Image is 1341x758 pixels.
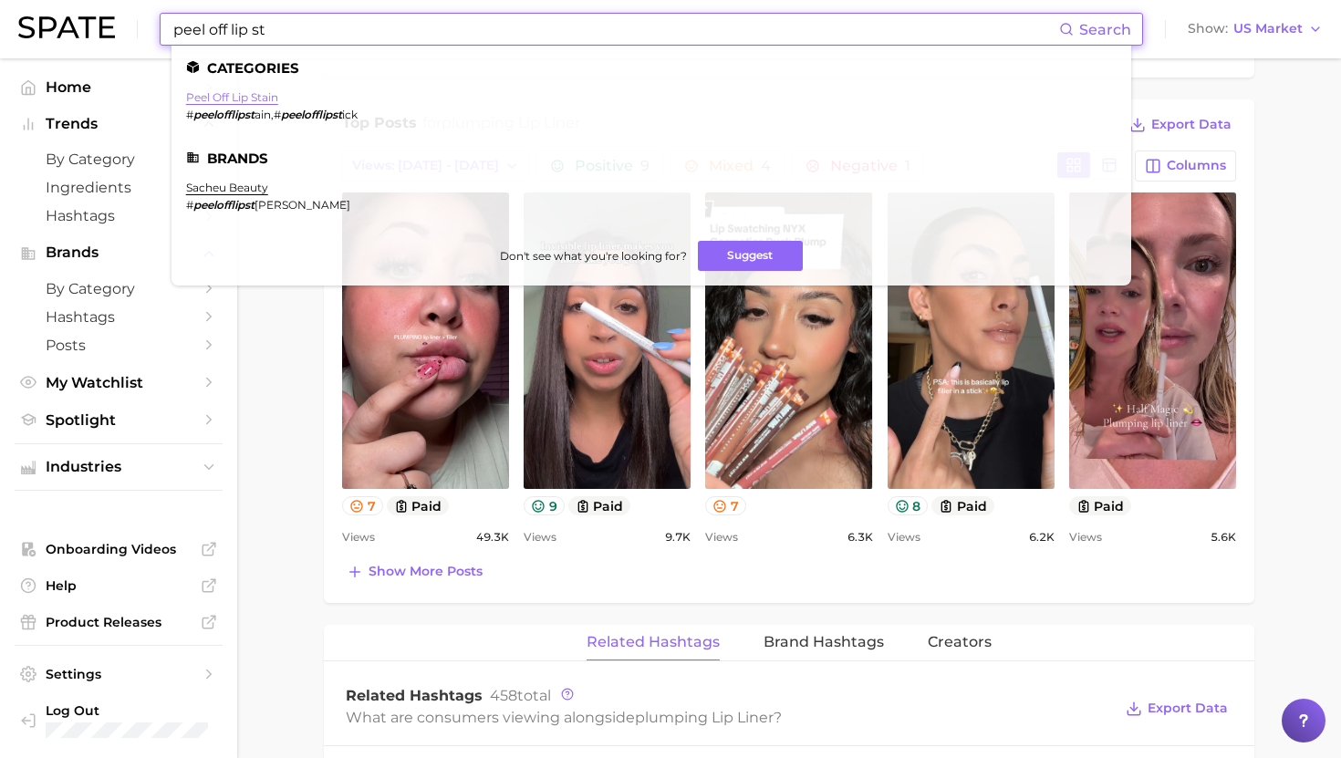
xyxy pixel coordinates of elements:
span: Don't see what you're looking for? [500,249,687,263]
span: Export Data [1148,701,1228,716]
input: Search here for a brand, industry, or ingredient [172,14,1059,45]
a: peel off lip stain [186,90,278,104]
li: Categories [186,60,1117,76]
span: Related Hashtags [587,634,720,650]
span: Views [888,526,920,548]
a: Hashtags [15,303,223,331]
img: SPATE [18,16,115,38]
span: ain [255,108,271,121]
span: Onboarding Videos [46,541,192,557]
button: paid [568,496,631,515]
span: My Watchlist [46,374,192,391]
div: What are consumers viewing alongside ? [346,705,1112,730]
span: by Category [46,151,192,168]
a: Log out. Currently logged in with e-mail mathilde@spate.nyc. [15,697,223,743]
a: Ingredients [15,173,223,202]
em: peelofflipst [193,198,255,212]
span: Brands [46,244,192,261]
span: Trends [46,116,192,132]
span: Industries [46,459,192,475]
span: by Category [46,280,192,297]
a: Help [15,572,223,599]
span: Hashtags [46,207,192,224]
li: Brands [186,151,1117,166]
em: peelofflipst [193,108,255,121]
span: Hashtags [46,308,192,326]
button: 9 [524,496,565,515]
a: Onboarding Videos [15,535,223,563]
span: 9.7k [665,526,691,548]
span: 6.2k [1029,526,1055,548]
span: # [186,108,193,121]
span: Views [342,526,375,548]
button: Industries [15,453,223,481]
span: Export Data [1151,117,1232,132]
a: Posts [15,331,223,359]
span: Show more posts [369,564,483,579]
span: Columns [1167,158,1226,173]
button: Suggest [698,241,803,271]
span: Help [46,577,192,594]
button: paid [387,496,450,515]
a: Hashtags [15,202,223,230]
a: Product Releases [15,608,223,636]
span: Product Releases [46,614,192,630]
span: Brand Hashtags [764,634,884,650]
span: Search [1079,21,1131,38]
span: Show [1188,24,1228,34]
button: Trends [15,110,223,138]
span: Log Out [46,702,208,719]
span: # [274,108,281,121]
a: by Category [15,275,223,303]
span: Creators [928,634,992,650]
span: [PERSON_NAME] [255,198,350,212]
span: 49.3k [476,526,509,548]
button: 8 [888,496,929,515]
span: # [186,198,193,212]
a: Settings [15,660,223,688]
span: Home [46,78,192,96]
a: My Watchlist [15,369,223,397]
div: , [186,108,358,121]
button: paid [1069,496,1132,515]
span: Ingredients [46,179,192,196]
button: Brands [15,239,223,266]
a: Home [15,73,223,101]
span: 6.3k [847,526,873,548]
span: US Market [1233,24,1303,34]
span: Views [524,526,556,548]
button: Export Data [1121,696,1232,722]
em: peelofflipst [281,108,342,121]
span: ick [342,108,358,121]
span: Views [705,526,738,548]
span: 5.6k [1211,526,1236,548]
span: Related Hashtags [346,687,483,704]
button: 7 [342,496,383,515]
a: by Category [15,145,223,173]
span: Views [1069,526,1102,548]
button: Show more posts [342,559,487,585]
span: Settings [46,666,192,682]
span: Posts [46,337,192,354]
button: Export Data [1125,112,1236,138]
button: Columns [1135,151,1236,182]
a: Spotlight [15,406,223,434]
a: sacheu beauty [186,181,268,194]
span: Spotlight [46,411,192,429]
span: 458 [490,687,517,704]
button: 7 [705,496,746,515]
button: ShowUS Market [1183,17,1327,41]
span: plumping lip liner [635,709,774,726]
button: paid [931,496,994,515]
span: total [490,687,551,704]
